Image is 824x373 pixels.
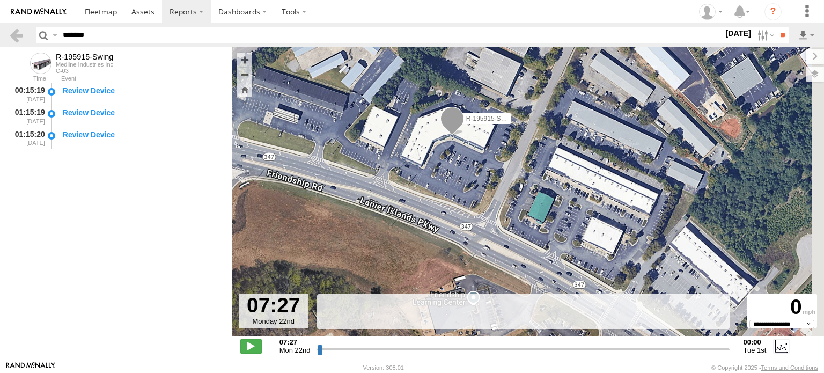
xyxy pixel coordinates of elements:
div: 0 [749,295,815,319]
button: Zoom Home [237,82,252,97]
div: Review Device [63,108,222,118]
label: [DATE] [723,27,753,39]
label: Export results as... [797,27,815,43]
i: ? [764,3,782,20]
strong: 00:00 [744,338,767,346]
span: Tue 1st Feb 2000 [744,346,767,354]
strong: 07:27 [279,338,311,346]
div: Version: 308.01 [363,364,404,371]
div: © Copyright 2025 - [711,364,818,371]
div: Time [9,76,46,82]
a: Terms and Conditions [761,364,818,371]
label: Search Query [50,27,59,43]
a: Back to previous Page [9,27,24,43]
div: Idaliz Kaminski [695,4,726,20]
a: Visit our Website [6,362,55,373]
button: Zoom in [237,53,252,67]
div: C-03 [56,68,113,74]
div: Review Device [63,86,222,96]
div: Event [61,76,232,82]
button: Zoom out [237,67,252,82]
label: Search Filter Options [753,27,776,43]
img: rand-logo.svg [11,8,67,16]
div: 01:15:20 [DATE] [9,128,46,148]
span: Mon 22nd Sep 2025 [279,346,311,354]
div: Review Device [63,130,222,140]
label: Play/Stop [240,339,262,353]
span: R-195915-Swing [466,115,514,122]
div: R-195915-Swing - View Asset History [56,53,113,61]
div: 00:15:19 [DATE] [9,84,46,104]
div: Medline Industries Inc [56,61,113,68]
div: 01:15:19 [DATE] [9,106,46,126]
